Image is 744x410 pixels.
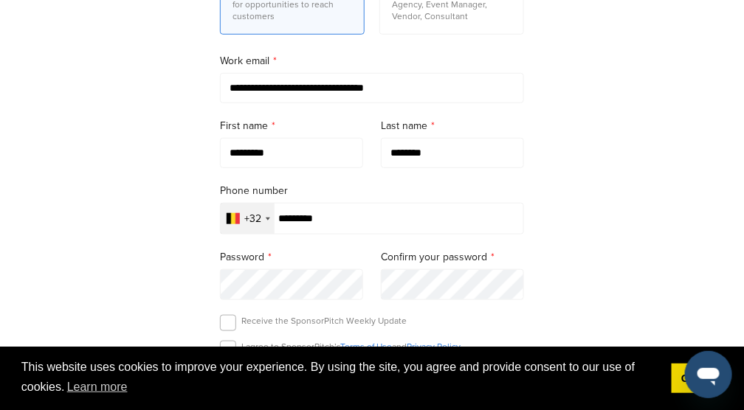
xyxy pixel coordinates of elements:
a: dismiss cookie message [672,364,723,393]
span: This website uses cookies to improve your experience. By using the site, you agree and provide co... [21,358,660,398]
label: Phone number [220,183,524,199]
label: Work email [220,53,524,69]
p: I agree to SponsorPitch’s and [241,341,461,352]
iframe: Button to launch messaging window [685,351,732,398]
a: learn more about cookies [65,376,130,398]
div: Selected country [221,204,275,234]
label: Confirm your password [381,249,524,265]
a: Privacy Policy [407,341,461,352]
label: First name [220,118,363,134]
div: +32 [244,214,261,224]
label: Last name [381,118,524,134]
label: Password [220,249,363,265]
p: Receive the SponsorPitch Weekly Update [241,315,407,327]
a: Terms of Use [340,341,392,352]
